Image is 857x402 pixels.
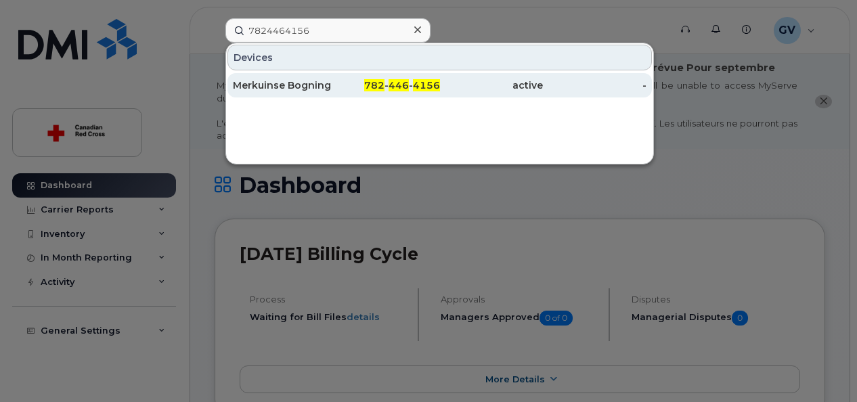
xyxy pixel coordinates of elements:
[389,79,409,91] span: 446
[227,73,652,97] a: Merkuinse Bogning782-446-4156active-
[336,79,440,92] div: - -
[227,45,652,70] div: Devices
[413,79,440,91] span: 4156
[543,79,646,92] div: -
[233,79,336,92] div: Merkuinse Bogning
[440,79,544,92] div: active
[364,79,384,91] span: 782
